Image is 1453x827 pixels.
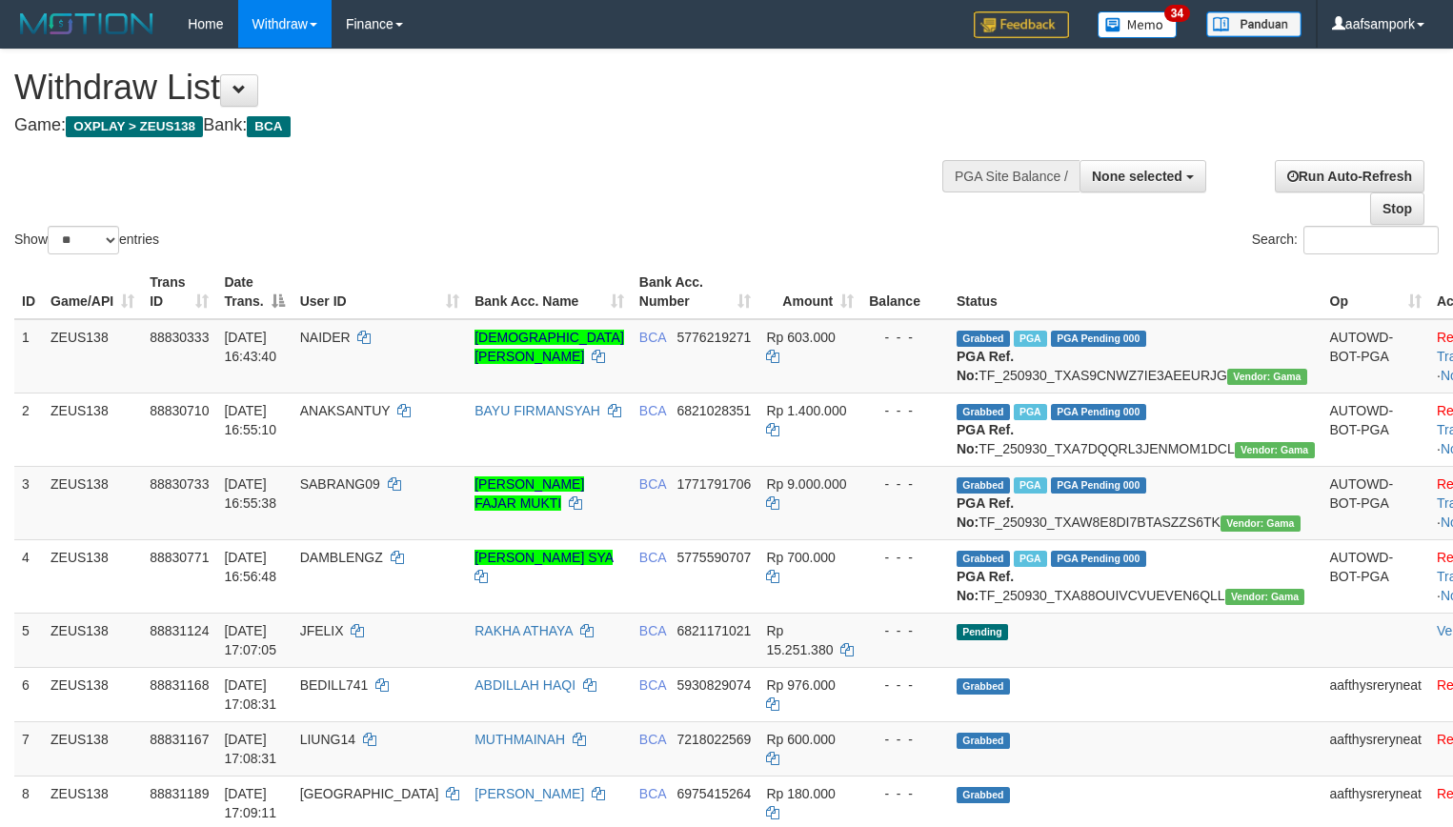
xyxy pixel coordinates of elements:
th: Game/API: activate to sort column ascending [43,265,142,319]
td: ZEUS138 [43,613,142,667]
span: 88830771 [150,550,209,565]
span: [DATE] 16:43:40 [224,330,276,364]
span: BCA [639,732,666,747]
div: - - - [869,784,941,803]
span: [DATE] 17:08:31 [224,677,276,712]
div: - - - [869,474,941,494]
td: ZEUS138 [43,667,142,721]
span: 88830710 [150,403,209,418]
td: TF_250930_TXAW8E8DI7BTASZZS6TK [949,466,1322,539]
div: - - - [869,676,941,695]
span: Grabbed [957,678,1010,695]
select: Showentries [48,226,119,254]
span: [DATE] 16:55:38 [224,476,276,511]
input: Search: [1303,226,1439,254]
span: Copy 6821171021 to clipboard [677,623,752,638]
span: [GEOGRAPHIC_DATA] [300,786,439,801]
span: BEDILL741 [300,677,369,693]
a: [PERSON_NAME] [474,786,584,801]
span: JFELIX [300,623,344,638]
span: BCA [639,623,666,638]
span: Grabbed [957,733,1010,749]
a: [DEMOGRAPHIC_DATA][PERSON_NAME] [474,330,624,364]
td: ZEUS138 [43,393,142,466]
span: Rp 1.400.000 [766,403,846,418]
span: Copy 5930829074 to clipboard [677,677,752,693]
td: AUTOWD-BOT-PGA [1322,393,1430,466]
a: Run Auto-Refresh [1275,160,1424,192]
span: Vendor URL: https://trx31.1velocity.biz [1227,369,1307,385]
th: Amount: activate to sort column ascending [758,265,861,319]
span: PGA Pending [1051,477,1146,494]
span: 88831124 [150,623,209,638]
th: Op: activate to sort column ascending [1322,265,1430,319]
span: Grabbed [957,404,1010,420]
span: Copy 7218022569 to clipboard [677,732,752,747]
span: [DATE] 16:56:48 [224,550,276,584]
span: Rp 600.000 [766,732,835,747]
span: Marked by aafsolysreylen [1014,331,1047,347]
span: SABRANG09 [300,476,380,492]
span: Copy 5776219271 to clipboard [677,330,752,345]
span: Copy 1771791706 to clipboard [677,476,752,492]
th: Bank Acc. Name: activate to sort column ascending [467,265,632,319]
span: Vendor URL: https://trx31.1velocity.biz [1221,515,1301,532]
td: 7 [14,721,43,776]
td: TF_250930_TXAS9CNWZ7IE3AEEURJG [949,319,1322,393]
label: Show entries [14,226,159,254]
span: Copy 6821028351 to clipboard [677,403,752,418]
td: TF_250930_TXA88OUIVCVUEVEN6QLL [949,539,1322,613]
div: - - - [869,401,941,420]
span: [DATE] 16:55:10 [224,403,276,437]
td: 5 [14,613,43,667]
td: aafthysreryneat [1322,721,1430,776]
span: [DATE] 17:07:05 [224,623,276,657]
span: BCA [639,677,666,693]
h4: Game: Bank: [14,116,950,135]
a: [PERSON_NAME] FAJAR MUKTI [474,476,584,511]
span: [DATE] 17:08:31 [224,732,276,766]
td: 2 [14,393,43,466]
img: MOTION_logo.png [14,10,159,38]
button: None selected [1080,160,1206,192]
span: DAMBLENGZ [300,550,383,565]
td: AUTOWD-BOT-PGA [1322,466,1430,539]
th: Bank Acc. Number: activate to sort column ascending [632,265,759,319]
td: 3 [14,466,43,539]
div: - - - [869,548,941,567]
span: PGA Pending [1051,331,1146,347]
th: Status [949,265,1322,319]
span: Rp 976.000 [766,677,835,693]
a: ABDILLAH HAQI [474,677,575,693]
span: BCA [639,550,666,565]
td: 1 [14,319,43,393]
span: Vendor URL: https://trx31.1velocity.biz [1235,442,1315,458]
span: Marked by aafsolysreylen [1014,551,1047,567]
td: ZEUS138 [43,466,142,539]
label: Search: [1252,226,1439,254]
span: BCA [639,403,666,418]
b: PGA Ref. No: [957,569,1014,603]
b: PGA Ref. No: [957,349,1014,383]
span: BCA [639,476,666,492]
span: [DATE] 17:09:11 [224,786,276,820]
div: PGA Site Balance / [942,160,1080,192]
span: 34 [1164,5,1190,22]
th: ID [14,265,43,319]
span: LIUNG14 [300,732,355,747]
span: Rp 15.251.380 [766,623,833,657]
h1: Withdraw List [14,69,950,107]
span: BCA [639,330,666,345]
span: None selected [1092,169,1182,184]
span: Vendor URL: https://trx31.1velocity.biz [1225,589,1305,605]
span: Copy 6975415264 to clipboard [677,786,752,801]
span: 88831189 [150,786,209,801]
td: AUTOWD-BOT-PGA [1322,539,1430,613]
a: BAYU FIRMANSYAH [474,403,600,418]
span: ANAKSANTUY [300,403,391,418]
span: 88830333 [150,330,209,345]
div: - - - [869,621,941,640]
span: Marked by aafsolysreylen [1014,477,1047,494]
span: Grabbed [957,787,1010,803]
span: Rp 603.000 [766,330,835,345]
